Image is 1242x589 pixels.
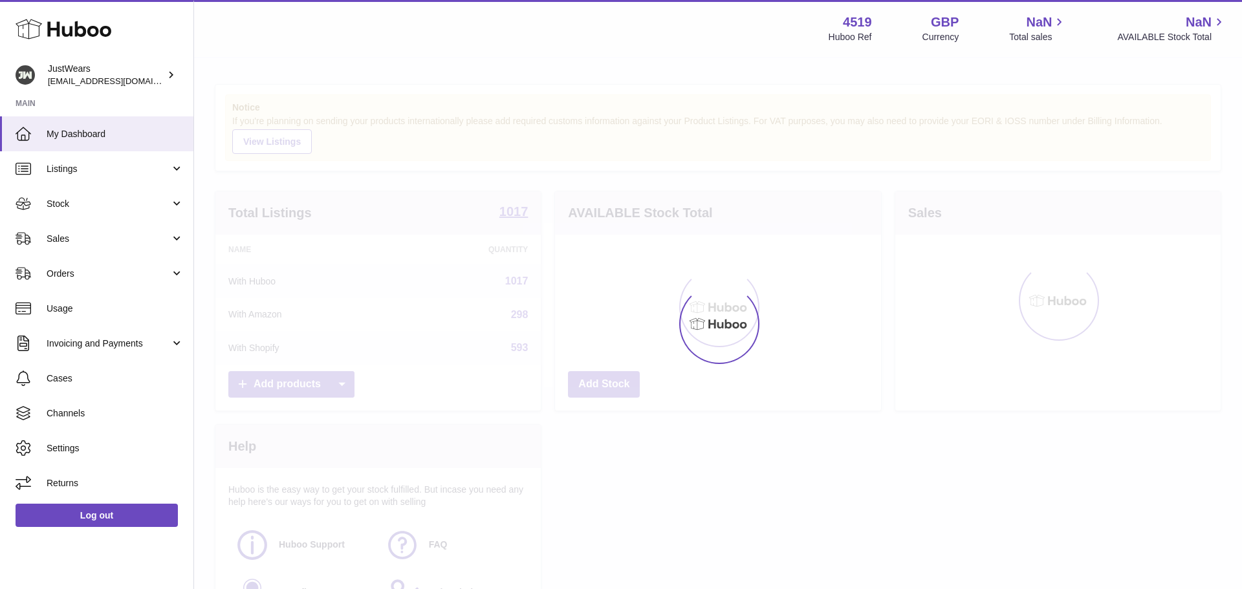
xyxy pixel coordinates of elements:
[47,233,170,245] span: Sales
[47,372,184,385] span: Cases
[829,31,872,43] div: Huboo Ref
[16,65,35,85] img: internalAdmin-4519@internal.huboo.com
[1009,31,1067,43] span: Total sales
[843,14,872,31] strong: 4519
[47,198,170,210] span: Stock
[1186,14,1212,31] span: NaN
[47,477,184,489] span: Returns
[922,31,959,43] div: Currency
[931,14,959,31] strong: GBP
[47,442,184,455] span: Settings
[48,76,190,86] span: [EMAIL_ADDRESS][DOMAIN_NAME]
[1026,14,1052,31] span: NaN
[47,268,170,280] span: Orders
[1117,31,1226,43] span: AVAILABLE Stock Total
[1117,14,1226,43] a: NaN AVAILABLE Stock Total
[47,163,170,175] span: Listings
[47,337,170,350] span: Invoicing and Payments
[47,407,184,420] span: Channels
[47,303,184,315] span: Usage
[16,504,178,527] a: Log out
[48,63,164,87] div: JustWears
[47,128,184,140] span: My Dashboard
[1009,14,1067,43] a: NaN Total sales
